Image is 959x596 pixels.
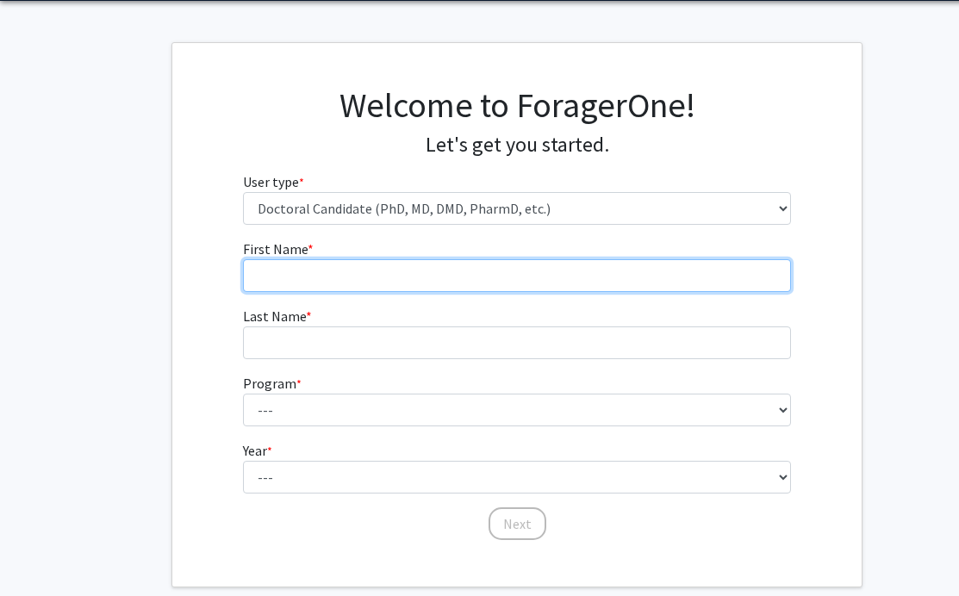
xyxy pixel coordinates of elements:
button: Next [489,507,546,540]
span: First Name [243,240,308,258]
h4: Let's get you started. [243,133,792,158]
label: User type [243,171,304,192]
span: Last Name [243,307,306,325]
label: Program [243,373,302,394]
h1: Welcome to ForagerOne! [243,84,792,126]
label: Year [243,440,272,461]
iframe: Chat [13,518,73,583]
